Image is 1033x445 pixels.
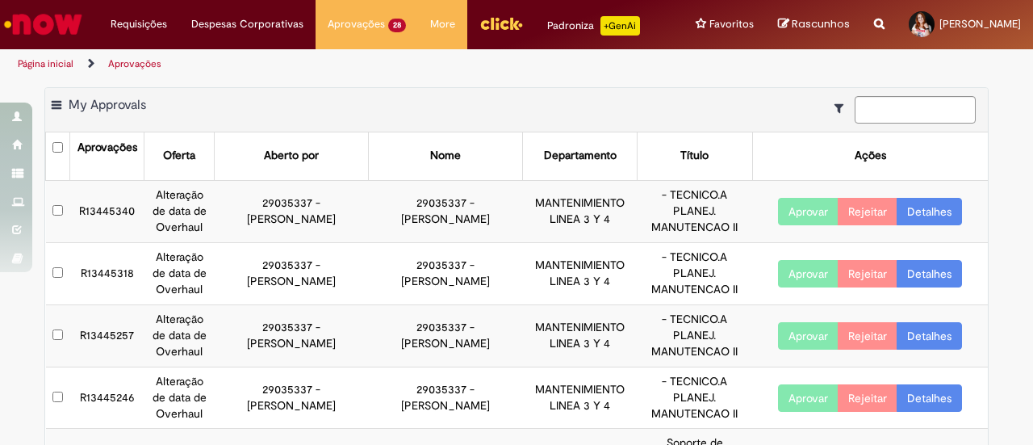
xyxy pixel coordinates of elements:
[523,180,638,242] td: MANTENIMIENTO LINEA 3 Y 4
[638,180,753,242] td: - TECNICO.A PLANEJ. MANUTENCAO II
[638,367,753,429] td: - TECNICO.A PLANEJ. MANUTENCAO II
[897,322,962,350] a: Detalhes
[215,367,369,429] td: 29035337 - [PERSON_NAME]
[369,304,523,367] td: 29035337 - [PERSON_NAME]
[163,148,195,164] div: Oferta
[70,367,144,429] td: R13445246
[70,242,144,304] td: R13445318
[680,148,709,164] div: Título
[215,180,369,242] td: 29035337 - [PERSON_NAME]
[2,8,85,40] img: ServiceNow
[328,16,385,32] span: Aprovações
[778,17,850,32] a: Rascunhos
[939,17,1021,31] span: [PERSON_NAME]
[544,148,617,164] div: Departamento
[479,11,523,36] img: click_logo_yellow_360x200.png
[638,242,753,304] td: - TECNICO.A PLANEJ. MANUTENCAO II
[18,57,73,70] a: Página inicial
[70,304,144,367] td: R13445257
[838,198,897,225] button: Rejeitar
[778,260,839,288] button: Aprovar
[897,198,962,225] a: Detalhes
[108,57,161,70] a: Aprovações
[897,260,962,288] a: Detalhes
[778,322,839,350] button: Aprovar
[834,103,851,114] i: Mostrar filtros para: Suas Solicitações
[111,16,167,32] span: Requisições
[70,180,144,242] td: R13445340
[523,304,638,367] td: MANTENIMIENTO LINEA 3 Y 4
[369,367,523,429] td: 29035337 - [PERSON_NAME]
[838,260,897,288] button: Rejeitar
[388,19,406,32] span: 28
[523,367,638,429] td: MANTENIMIENTO LINEA 3 Y 4
[144,304,215,367] td: Alteração de data de Overhaul
[838,322,897,350] button: Rejeitar
[215,304,369,367] td: 29035337 - [PERSON_NAME]
[547,16,640,36] div: Padroniza
[897,384,962,412] a: Detalhes
[144,367,215,429] td: Alteração de data de Overhaul
[838,384,897,412] button: Rejeitar
[12,49,676,79] ul: Trilhas de página
[70,132,144,180] th: Aprovações
[523,242,638,304] td: MANTENIMIENTO LINEA 3 Y 4
[144,242,215,304] td: Alteração de data de Overhaul
[430,148,461,164] div: Nome
[69,97,146,113] span: My Approvals
[855,148,886,164] div: Ações
[369,242,523,304] td: 29035337 - [PERSON_NAME]
[792,16,850,31] span: Rascunhos
[600,16,640,36] p: +GenAi
[144,180,215,242] td: Alteração de data de Overhaul
[369,180,523,242] td: 29035337 - [PERSON_NAME]
[709,16,754,32] span: Favoritos
[778,198,839,225] button: Aprovar
[215,242,369,304] td: 29035337 - [PERSON_NAME]
[77,140,137,156] div: Aprovações
[638,304,753,367] td: - TECNICO.A PLANEJ. MANUTENCAO II
[264,148,319,164] div: Aberto por
[778,384,839,412] button: Aprovar
[430,16,455,32] span: More
[191,16,303,32] span: Despesas Corporativas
